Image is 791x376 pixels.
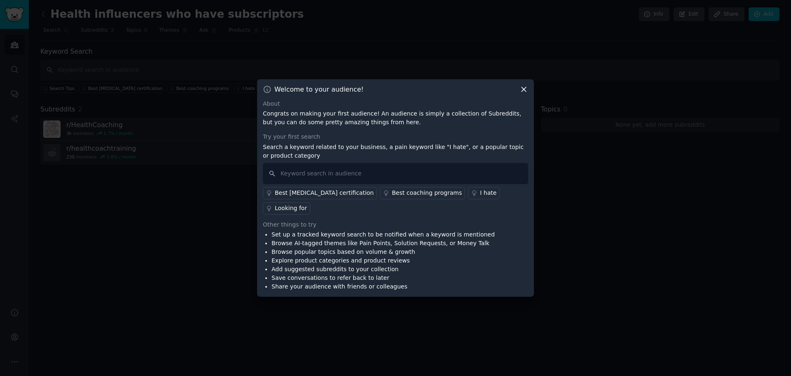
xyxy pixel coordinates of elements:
li: Add suggested subreddits to your collection [271,265,495,274]
li: Browse AI-tagged themes like Pain Points, Solution Requests, or Money Talk [271,239,495,248]
input: Keyword search in audience [263,163,528,184]
a: I hate [468,187,500,199]
div: I hate [480,189,496,197]
p: Congrats on making your first audience! An audience is simply a collection of Subreddits, but you... [263,109,528,127]
p: Search a keyword related to your business, a pain keyword like "I hate", or a popular topic or pr... [263,143,528,160]
div: Other things to try [263,220,528,229]
li: Browse popular topics based on volume & growth [271,248,495,256]
div: Looking for [275,204,307,213]
li: Set up a tracked keyword search to be notified when a keyword is mentioned [271,230,495,239]
a: Best coaching programs [380,187,465,199]
h3: Welcome to your audience! [274,85,364,94]
li: Explore product categories and product reviews [271,256,495,265]
li: Save conversations to refer back to later [271,274,495,282]
li: Share your audience with friends or colleagues [271,282,495,291]
a: Best [MEDICAL_DATA] certification [263,187,377,199]
a: Looking for [263,202,310,215]
div: Best [MEDICAL_DATA] certification [275,189,374,197]
div: Best coaching programs [392,189,462,197]
div: Try your first search [263,132,528,141]
div: About [263,99,528,108]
